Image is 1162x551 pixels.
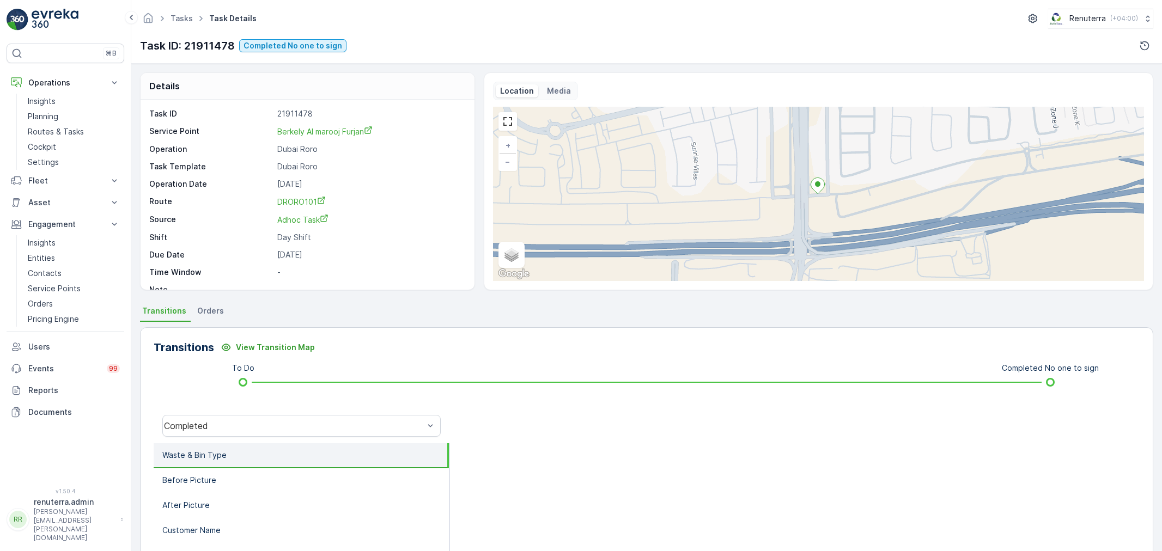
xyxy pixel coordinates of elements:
[505,157,510,166] span: −
[23,124,124,139] a: Routes & Tasks
[277,127,373,136] span: Berkely Al marooj Furjan
[277,232,463,243] p: Day Shift
[277,249,463,260] p: [DATE]
[277,215,328,224] span: Adhoc Task
[9,511,27,528] div: RR
[277,197,326,206] span: DRORO101
[7,358,124,379] a: Events99
[34,497,115,507] p: renuterra.admin
[7,170,124,192] button: Fleet
[23,281,124,296] a: Service Points
[142,16,154,26] a: Homepage
[23,311,124,327] a: Pricing Engine
[28,341,120,352] p: Users
[1048,9,1153,28] button: Renuterra(+04:00)
[28,385,120,396] p: Reports
[500,137,516,154] a: Zoom In
[28,237,56,248] p: Insights
[23,266,124,281] a: Contacts
[106,49,117,58] p: ⌘B
[28,197,102,208] p: Asset
[277,108,463,119] p: 21911478
[32,9,78,30] img: logo_light-DOdMpM7g.png
[28,268,62,279] p: Contacts
[277,126,463,137] a: Berkely Al marooj Furjan
[277,284,463,295] p: -
[162,525,221,536] p: Customer Name
[28,298,53,309] p: Orders
[171,14,193,23] a: Tasks
[500,154,516,170] a: Zoom Out
[109,364,118,373] p: 99
[277,196,463,207] a: DRORO101
[28,407,120,418] p: Documents
[500,85,534,96] p: Location
[232,363,254,374] p: To Do
[207,13,259,24] span: Task Details
[28,77,102,88] p: Operations
[154,339,214,356] p: Transitions
[277,267,463,278] p: -
[7,213,124,235] button: Engagement
[164,421,424,431] div: Completed
[277,144,463,155] p: Dubai Roro
[23,250,124,266] a: Entities
[7,336,124,358] a: Users
[162,500,210,511] p: After Picture
[28,314,79,325] p: Pricing Engine
[28,363,100,374] p: Events
[7,401,124,423] a: Documents
[149,214,273,225] p: Source
[149,179,273,189] p: Operation Date
[23,235,124,250] a: Insights
[28,96,56,107] p: Insights
[7,9,28,30] img: logo
[277,179,463,189] p: [DATE]
[142,305,186,316] span: Transitions
[23,109,124,124] a: Planning
[149,144,273,155] p: Operation
[7,379,124,401] a: Reports
[28,175,102,186] p: Fleet
[506,140,510,150] span: +
[149,161,273,172] p: Task Template
[7,192,124,213] button: Asset
[23,155,124,170] a: Settings
[28,142,56,152] p: Cockpit
[34,507,115,542] p: [PERSON_NAME][EMAIL_ADDRESS][PERSON_NAME][DOMAIN_NAME]
[149,196,273,207] p: Route
[162,475,216,486] p: Before Picture
[496,267,532,281] img: Google
[28,111,58,122] p: Planning
[547,85,571,96] p: Media
[1002,363,1099,374] p: Completed No one to sign
[140,38,235,54] p: Task ID: 21911478
[149,232,273,243] p: Shift
[149,126,273,137] p: Service Point
[28,253,55,264] p: Entities
[7,72,124,94] button: Operations
[500,113,516,130] a: View Fullscreen
[277,161,463,172] p: Dubai Roro
[500,243,524,267] a: Layers
[23,296,124,311] a: Orders
[149,249,273,260] p: Due Date
[149,108,273,119] p: Task ID
[239,39,346,52] button: Completed No one to sign
[1110,14,1138,23] p: ( +04:00 )
[244,40,342,51] p: Completed No one to sign
[7,488,124,494] span: v 1.50.4
[1069,13,1106,24] p: Renuterra
[149,284,273,295] p: Note
[7,497,124,542] button: RRrenuterra.admin[PERSON_NAME][EMAIL_ADDRESS][PERSON_NAME][DOMAIN_NAME]
[28,283,81,294] p: Service Points
[236,342,315,353] p: View Transition Map
[214,339,321,356] button: View Transition Map
[162,450,227,461] p: Waste & Bin Type
[23,94,124,109] a: Insights
[28,126,84,137] p: Routes & Tasks
[1048,13,1065,25] img: Screenshot_2024-07-26_at_13.33.01.png
[28,157,59,168] p: Settings
[277,214,463,225] a: Adhoc Task
[197,305,224,316] span: Orders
